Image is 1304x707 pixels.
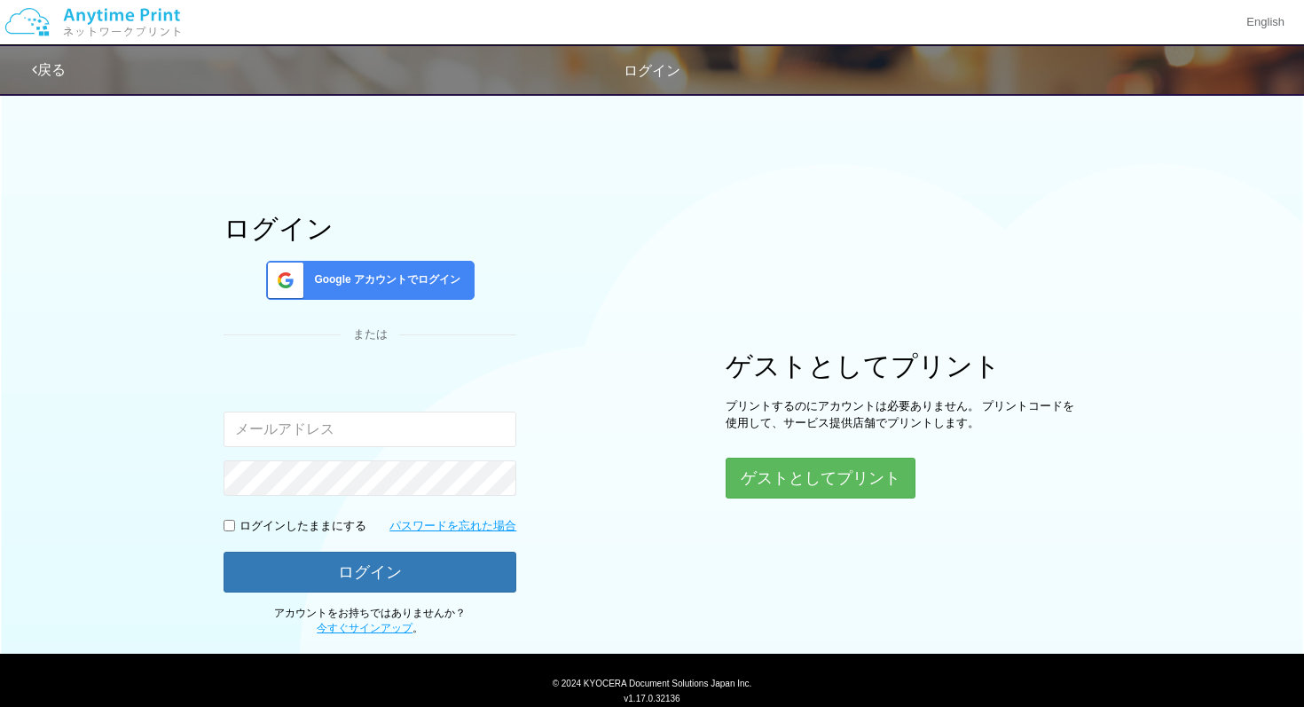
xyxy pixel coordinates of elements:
a: パスワードを忘れた場合 [389,518,516,535]
span: Google アカウントでログイン [307,272,460,287]
a: 今すぐサインアップ [317,622,412,634]
button: ログイン [224,552,516,593]
p: アカウントをお持ちではありませんか？ [224,606,516,636]
h1: ゲストとしてプリント [726,351,1080,381]
div: または [224,326,516,343]
p: ログインしたままにする [240,518,366,535]
h1: ログイン [224,214,516,243]
span: 。 [317,622,423,634]
span: v1.17.0.32136 [624,693,679,703]
span: ログイン [624,63,680,78]
span: © 2024 KYOCERA Document Solutions Japan Inc. [553,677,752,688]
input: メールアドレス [224,412,516,447]
button: ゲストとしてプリント [726,458,915,499]
p: プリントするのにアカウントは必要ありません。 プリントコードを使用して、サービス提供店舗でプリントします。 [726,398,1080,431]
a: 戻る [32,62,66,77]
